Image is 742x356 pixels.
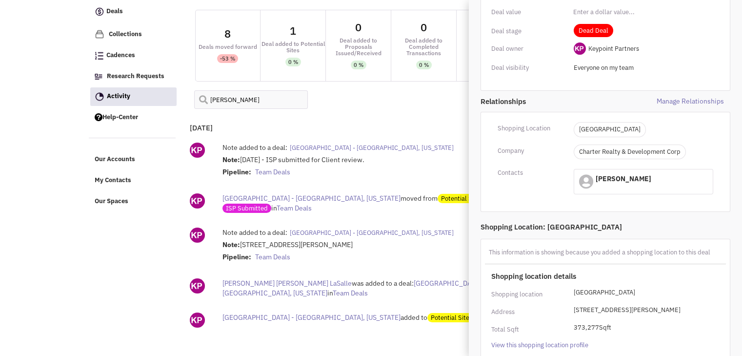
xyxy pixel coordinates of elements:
[90,87,177,106] a: Activity
[222,228,287,237] label: Note added to a deal:
[222,278,540,298] div: was added to a deal: in
[457,43,521,50] div: Emails Sent
[491,341,588,350] a: View this shopping location profile
[588,44,639,53] span: Keypoint Partners
[491,306,567,318] div: Address
[222,279,485,297] span: [GEOGRAPHIC_DATA] - [GEOGRAPHIC_DATA], [US_STATE]
[481,222,730,232] div: Shopping Location: [GEOGRAPHIC_DATA]
[109,30,142,38] span: Collections
[190,228,205,243] img: ny_GipEnDU-kinWYCc5EwQ.png
[190,143,205,158] img: ny_GipEnDU-kinWYCc5EwQ.png
[90,1,176,22] a: Deals
[90,150,176,169] a: Our Accounts
[574,145,686,160] p: Charter Realty & Development Corp
[222,155,240,164] strong: Note:
[222,313,540,322] div: added to in
[491,167,567,179] div: Contacts
[90,25,176,44] a: Collections
[222,240,568,264] div: [STREET_ADDRESS][PERSON_NAME]
[107,92,130,100] span: Activity
[196,43,261,50] div: Deals moved forward
[190,123,213,132] b: [DATE]
[261,41,325,53] div: Deal added to Potential Sites
[438,194,486,203] span: Potential Sites
[419,61,429,69] div: 0 %
[599,323,611,332] span: Sqft
[222,194,401,203] span: [GEOGRAPHIC_DATA] - [GEOGRAPHIC_DATA], [US_STATE]
[491,6,567,19] div: Deal value
[391,37,456,56] div: Deal added to Completed Transactions
[596,174,651,183] span: [PERSON_NAME]
[222,168,251,176] strong: Pipeline:
[290,229,454,237] span: [GEOGRAPHIC_DATA] - [GEOGRAPHIC_DATA], [US_STATE]
[277,204,312,212] span: Team Deals
[354,61,363,69] div: 0 %
[90,67,176,86] a: Research Requests
[90,171,176,190] a: My Contacts
[255,252,290,261] span: Team Deals
[222,240,240,249] strong: Note:
[481,96,605,106] span: Relationships
[290,144,454,152] span: [GEOGRAPHIC_DATA] - [GEOGRAPHIC_DATA], [US_STATE]
[567,4,720,20] input: Enter a dollar value...
[190,313,205,328] img: ny_GipEnDU-kinWYCc5EwQ.png
[491,288,567,301] div: Shopping location
[106,51,135,60] span: Cadences
[222,252,251,261] strong: Pipeline:
[95,176,131,185] span: My Contacts
[491,42,567,55] div: Deal owner
[605,96,730,106] span: Manage Relationships
[222,155,568,179] div: [DATE] - ISP submitted for Client review.
[290,25,296,36] div: 1
[574,24,613,37] span: Dead Deal
[222,279,352,288] span: [PERSON_NAME] [PERSON_NAME] LaSalle
[333,289,368,297] span: Team Deals
[95,52,103,60] img: Cadences_logo.png
[491,323,567,336] div: Total Sqft
[95,197,128,205] span: Our Spaces
[574,60,713,76] input: Select a privacy option...
[355,22,361,33] div: 0
[95,113,102,121] img: help.png
[222,204,271,213] span: ISP Submitted
[421,22,427,33] div: 0
[95,6,104,18] img: icon-deals.svg
[224,28,231,39] div: 8
[220,54,235,63] div: -53 %
[194,90,308,109] input: Search Activity
[90,46,176,65] a: Cadences
[485,264,726,288] div: Shopping location details
[107,72,164,80] span: Research Requests
[288,58,298,66] div: 0 %
[491,145,567,157] div: Company
[326,37,391,56] div: Deal added to Proposals Issued/Received
[95,155,135,164] span: Our Accounts
[222,313,401,322] span: [GEOGRAPHIC_DATA] - [GEOGRAPHIC_DATA], [US_STATE]
[574,323,599,332] span: 373,277
[491,25,567,38] div: Deal stage
[95,74,102,80] img: Research.png
[222,143,287,152] label: Note added to a deal:
[95,29,104,39] img: icon-collection-lavender.png
[90,192,176,211] a: Our Spaces
[427,313,476,322] span: Potential Sites
[255,168,290,176] span: Team Deals
[485,246,726,264] div: This information is showing because you added a shopping location to this deal
[90,108,176,127] a: Help-Center
[95,92,104,101] img: Activity.png
[491,62,567,74] div: Deal visibility
[491,122,567,135] div: Shopping Location
[190,278,205,293] img: ny_GipEnDU-kinWYCc5EwQ.png
[579,125,641,134] a: [GEOGRAPHIC_DATA]
[222,193,540,213] div: moved from to in
[574,306,681,314] span: [STREET_ADDRESS][PERSON_NAME]
[574,288,635,296] span: [GEOGRAPHIC_DATA]
[190,193,205,209] img: ny_GipEnDU-kinWYCc5EwQ.png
